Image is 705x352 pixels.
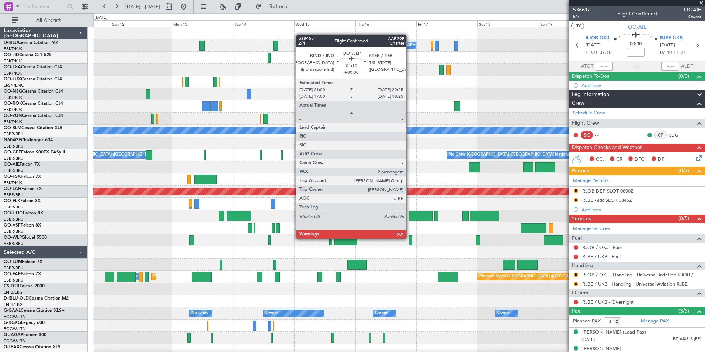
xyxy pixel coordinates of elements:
[4,217,24,222] a: EBBR/BRU
[582,329,646,336] div: [PERSON_NAME] (Lead Pax)
[4,321,21,325] span: G-KGKG
[4,260,42,264] a: OO-LUMFalcon 7X
[153,271,218,282] div: Planned Maint Melsbroek Air Base
[582,188,633,194] div: RJOB DEP SLOT 0800Z
[582,337,595,342] span: [DATE]
[4,338,26,344] a: EGGW/LTN
[660,49,672,56] span: 07:40
[8,14,80,26] button: All Aircraft
[4,308,65,313] a: G-GAALCessna Citation XLS+
[660,35,683,42] span: RJBE UKB
[572,90,609,99] span: Leg Information
[658,156,664,163] span: DP
[595,132,611,138] div: - -
[586,42,601,49] span: [DATE]
[4,272,41,276] a: OO-FAEFalcon 7X
[4,175,21,179] span: OO-FSX
[635,156,646,163] span: DFC,
[263,4,294,9] span: Refresh
[4,272,21,276] span: OO-FAE
[4,211,43,215] a: OO-HHOFalcon 8X
[668,132,685,138] a: CDG
[233,20,294,27] div: Tue 14
[573,6,591,14] span: 536612
[4,144,24,149] a: EBBR/BRU
[660,42,675,49] span: [DATE]
[4,65,21,69] span: OO-LXA
[628,23,647,31] span: OO-AIE
[4,168,24,173] a: EBBR/BRU
[449,149,572,161] div: No Crew [GEOGRAPHIC_DATA] ([GEOGRAPHIC_DATA] National)
[22,1,65,12] input: Trip Number
[684,14,701,20] span: Owner
[572,99,584,108] span: Crew
[4,223,41,228] a: OO-VSFFalcon 8X
[4,95,22,100] a: EBKT/KJK
[4,314,26,320] a: EGGW/LTN
[4,58,22,64] a: EBKT/KJK
[4,89,22,94] span: OO-NSG
[4,211,23,215] span: OO-HHO
[4,333,46,337] a: G-JAGAPhenom 300
[572,215,591,223] span: Services
[4,235,22,240] span: OO-WLP
[4,101,63,106] a: OO-ROKCessna Citation CJ4
[4,277,24,283] a: EBBR/BRU
[582,299,634,305] a: RJBE / UKB - Overnight
[4,119,22,125] a: EBKT/KJK
[4,131,24,137] a: EBBR/BRU
[572,144,642,152] span: Dispatch Checks and Weather
[571,23,584,29] button: UTC
[4,77,62,82] a: OO-LUXCessna Citation CJ4
[4,53,19,57] span: OO-JID
[674,49,685,56] span: ELDT
[51,149,175,161] div: No Crew [GEOGRAPHIC_DATA] ([GEOGRAPHIC_DATA] National)
[252,1,296,13] button: Refresh
[574,282,578,286] button: R
[572,234,582,243] span: Fuel
[4,138,21,142] span: N604GF
[357,40,433,51] div: No Crew Kortrijk-[GEOGRAPHIC_DATA]
[678,214,689,222] span: (0/5)
[572,262,593,270] span: Handling
[4,302,23,307] a: LFPB/LBG
[573,225,610,232] a: Manage Services
[4,235,47,240] a: OO-WLPGlobal 5500
[4,187,21,191] span: OO-LAH
[572,307,580,315] span: Pax
[573,177,609,184] a: Manage Permits
[616,156,622,163] span: CR
[582,281,688,287] a: RJBE / UKB - Handling - Universal Aviation RJBE
[4,199,20,203] span: OO-ELK
[595,62,613,71] input: --:--
[4,53,52,57] a: OO-JIDCessna CJ1 525
[4,223,21,228] span: OO-VSF
[581,63,593,70] span: ATOT
[630,41,642,48] span: 00:30
[4,41,18,45] span: D-IBLU
[4,77,21,82] span: OO-LUX
[95,15,107,21] div: [DATE]
[600,49,611,56] span: 07:10
[581,131,593,139] div: SIC
[4,326,26,332] a: EGGW/LTN
[4,89,63,94] a: OO-NSGCessna Citation CJ4
[4,265,24,271] a: EBBR/BRU
[355,20,417,27] div: Thu 16
[4,229,24,234] a: EBBR/BRU
[4,199,41,203] a: OO-ELKFalcon 8X
[19,18,78,23] span: All Aircraft
[678,307,689,315] span: (3/3)
[4,150,21,155] span: OO-GPE
[582,197,632,203] div: RJBE ARR SLOT 0845Z
[4,162,20,167] span: OO-AIE
[617,10,657,18] div: Flight Confirmed
[4,65,62,69] a: OO-LXACessna Citation CJ4
[681,63,693,70] span: ALDT
[4,83,24,88] a: LFSN/ENC
[4,138,53,142] a: N604GFChallenger 604
[4,114,63,118] a: OO-ZUNCessna Citation CJ4
[172,20,233,27] div: Mon 13
[4,284,45,289] a: CS-DTRFalcon 2000
[4,46,22,52] a: EBKT/KJK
